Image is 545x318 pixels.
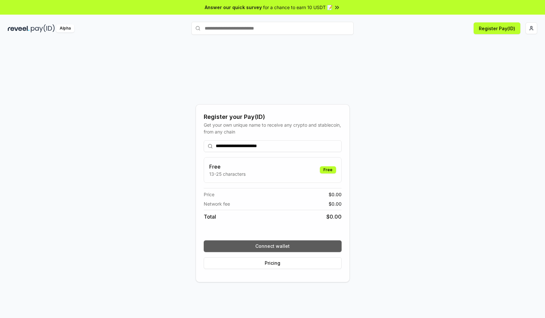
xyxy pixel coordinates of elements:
p: 13-25 characters [209,171,246,177]
span: Network fee [204,200,230,207]
button: Connect wallet [204,240,342,252]
span: $ 0.00 [329,191,342,198]
div: Alpha [56,24,74,32]
img: reveel_dark [8,24,30,32]
button: Register Pay(ID) [474,22,520,34]
span: $ 0.00 [326,213,342,221]
button: Pricing [204,257,342,269]
span: Answer our quick survey [205,4,262,11]
span: Price [204,191,214,198]
h3: Free [209,163,246,171]
div: Free [320,166,336,173]
div: Register your Pay(ID) [204,112,342,121]
span: for a chance to earn 10 USDT 📝 [263,4,333,11]
span: $ 0.00 [329,200,342,207]
img: pay_id [31,24,55,32]
div: Get your own unique name to receive any crypto and stablecoin, from any chain [204,121,342,135]
span: Total [204,213,216,221]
